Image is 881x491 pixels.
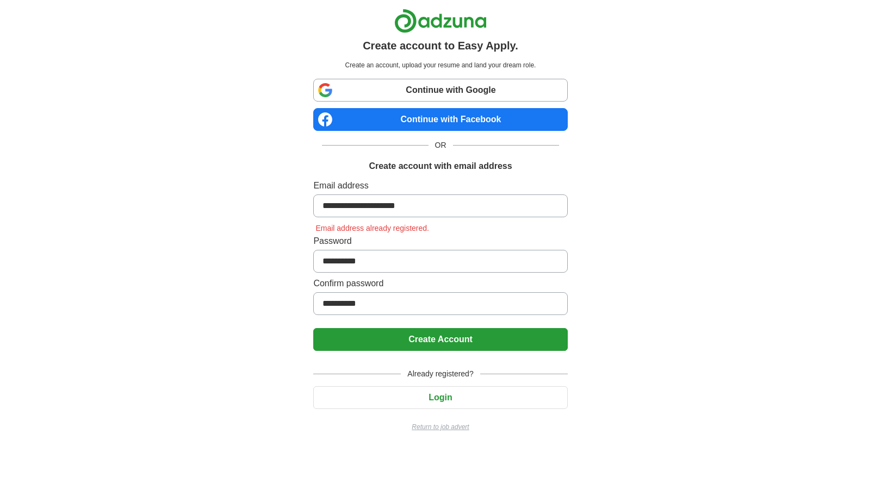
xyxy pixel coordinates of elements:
label: Confirm password [313,277,567,290]
a: Login [313,393,567,402]
button: Login [313,386,567,409]
a: Return to job advert [313,422,567,432]
span: Email address already registered. [313,224,431,232]
a: Continue with Facebook [313,108,567,131]
p: Create an account, upload your resume and land your dream role. [315,60,565,70]
span: Already registered? [401,368,480,380]
label: Email address [313,179,567,192]
label: Password [313,235,567,248]
span: OR [429,140,453,151]
h1: Create account with email address [369,160,512,173]
button: Create Account [313,328,567,351]
h1: Create account to Easy Apply. [363,37,518,54]
img: Adzuna logo [394,9,487,33]
a: Continue with Google [313,79,567,102]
